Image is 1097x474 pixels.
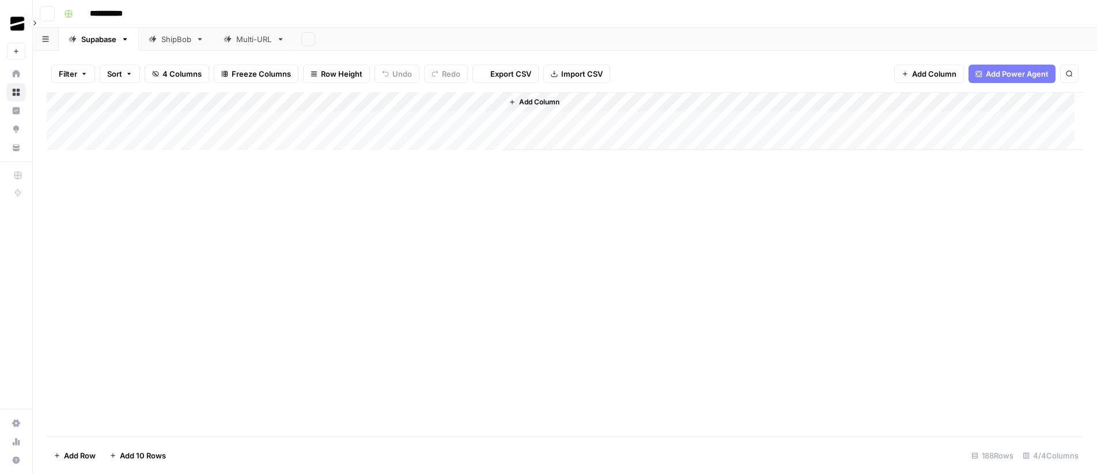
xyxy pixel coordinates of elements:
a: Browse [7,83,25,101]
span: Sort [107,68,122,80]
a: Usage [7,432,25,451]
button: Add Power Agent [969,65,1056,83]
span: 4 Columns [162,68,202,80]
a: Supabase [59,28,139,51]
button: Add Column [894,65,964,83]
a: Settings [7,414,25,432]
button: Row Height [303,65,370,83]
button: Import CSV [543,65,610,83]
span: Filter [59,68,77,80]
span: Add 10 Rows [120,450,166,461]
span: Row Height [321,68,362,80]
button: Freeze Columns [214,65,298,83]
button: Add 10 Rows [103,446,173,465]
button: Export CSV [472,65,539,83]
span: Add Column [912,68,956,80]
button: Add Column [504,95,564,110]
span: Undo [392,68,412,80]
span: Import CSV [561,68,603,80]
div: 188 Rows [967,446,1018,465]
button: Add Row [47,446,103,465]
span: Export CSV [490,68,531,80]
button: 4 Columns [145,65,209,83]
a: ShipBob [139,28,214,51]
button: Filter [51,65,95,83]
a: Insights [7,101,25,120]
div: ShipBob [161,33,191,45]
span: Add Column [519,97,559,107]
a: Opportunities [7,120,25,138]
div: Supabase [81,33,116,45]
button: Workspace: OGM [7,9,25,38]
div: Multi-URL [236,33,272,45]
button: Help + Support [7,451,25,469]
button: Undo [375,65,419,83]
button: Redo [424,65,468,83]
a: Home [7,65,25,83]
span: Freeze Columns [232,68,291,80]
img: OGM Logo [7,13,28,34]
span: Add Power Agent [986,68,1049,80]
a: Multi-URL [214,28,294,51]
div: 4/4 Columns [1018,446,1083,465]
button: Sort [100,65,140,83]
span: Redo [442,68,460,80]
span: Add Row [64,450,96,461]
a: Your Data [7,138,25,157]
